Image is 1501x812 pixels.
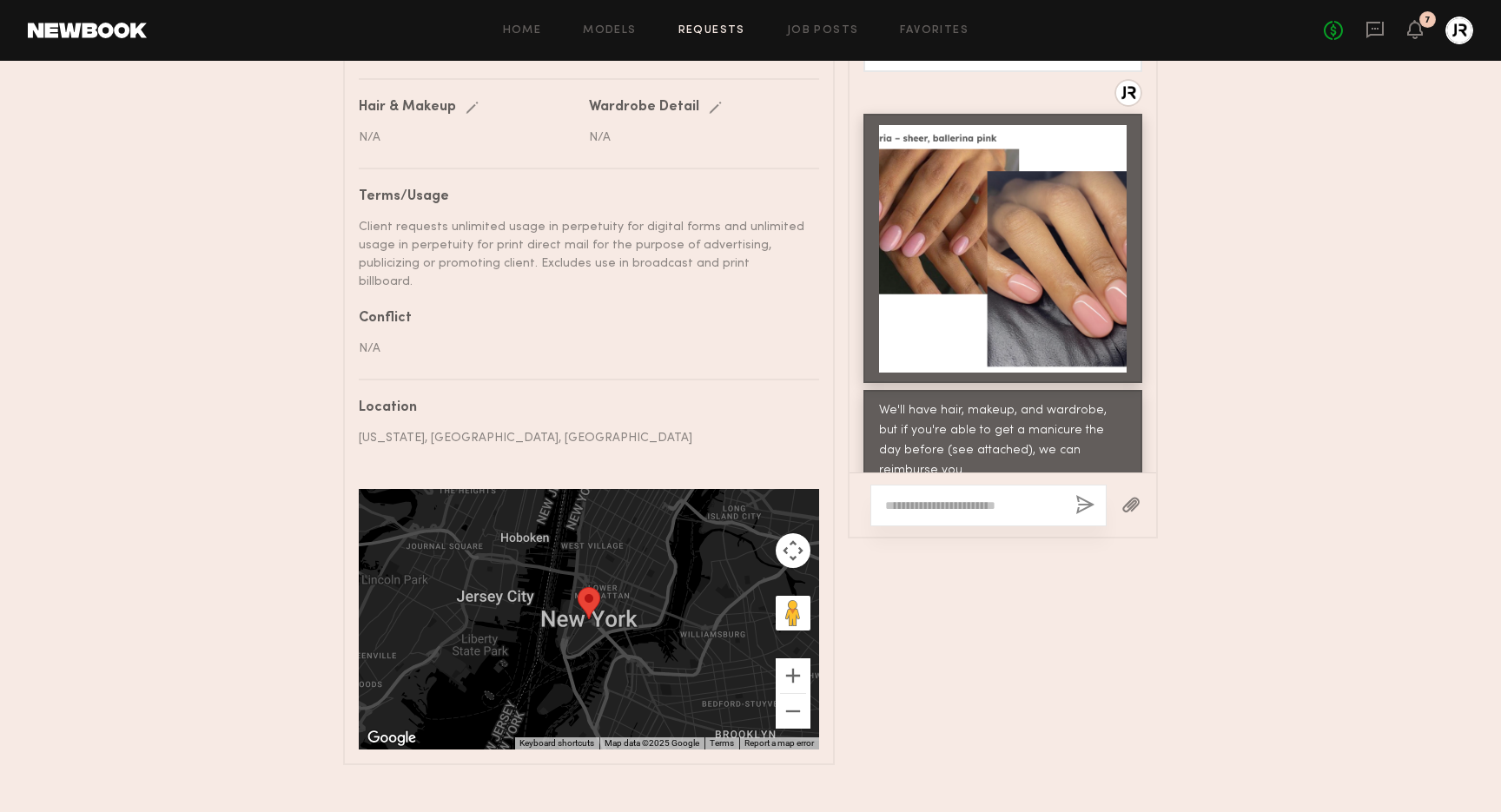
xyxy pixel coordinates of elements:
[363,727,420,749] img: Google
[1425,16,1431,25] div: 7
[503,25,542,36] a: Home
[519,737,594,749] button: Keyboard shortcuts
[359,101,456,115] div: Hair & Makeup
[710,738,734,748] a: Terms
[583,25,636,36] a: Models
[776,596,810,630] button: Drag Pegman onto the map to open Street View
[879,401,1127,481] div: We'll have hair, makeup, and wardrobe, but if you're able to get a manicure the day before (see a...
[363,727,420,749] a: Open this area in Google Maps (opens a new window)
[787,25,859,36] a: Job Posts
[359,190,806,204] div: Terms/Usage
[776,533,810,568] button: Map camera controls
[744,738,814,748] a: Report a map error
[776,658,810,693] button: Zoom in
[359,129,576,147] div: N/A
[359,312,806,326] div: Conflict
[589,129,806,147] div: N/A
[678,25,745,36] a: Requests
[359,218,806,291] div: Client requests unlimited usage in perpetuity for digital forms and unlimited usage in perpetuity...
[900,25,969,36] a: Favorites
[589,101,699,115] div: Wardrobe Detail
[359,340,806,358] div: N/A
[776,694,810,729] button: Zoom out
[605,738,699,748] span: Map data ©2025 Google
[359,401,806,415] div: Location
[359,429,806,447] div: [US_STATE], [GEOGRAPHIC_DATA], [GEOGRAPHIC_DATA]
